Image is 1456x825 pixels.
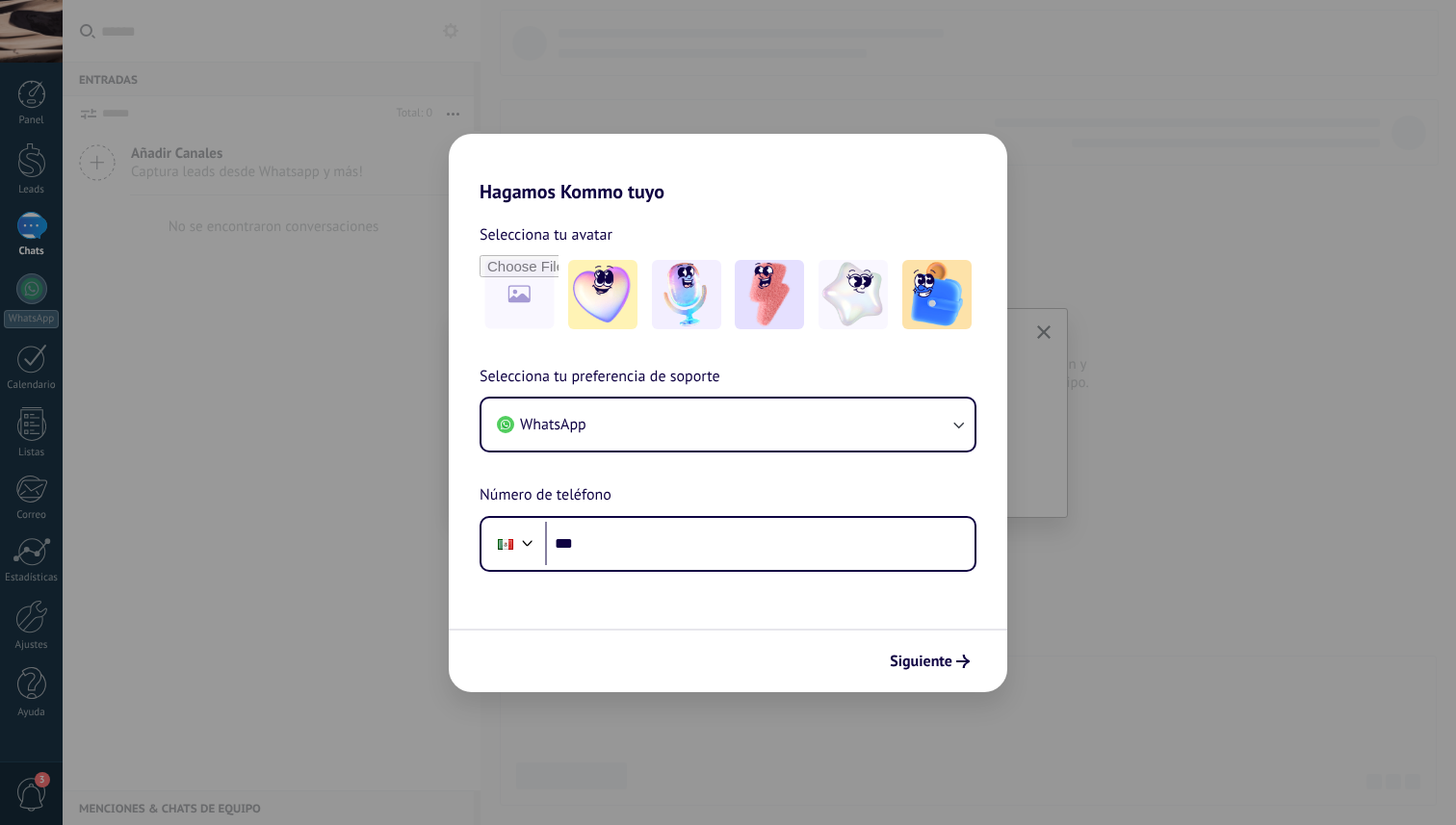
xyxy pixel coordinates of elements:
img: -2.jpeg [652,260,721,329]
span: Selecciona tu preferencia de soporte [480,365,720,390]
button: WhatsApp [481,399,975,451]
img: -1.jpeg [568,260,637,329]
span: WhatsApp [520,415,586,434]
span: Selecciona tu avatar [480,222,612,247]
img: -3.jpeg [735,260,804,329]
div: Mexico: + 52 [487,524,524,564]
span: Número de teléfono [480,483,611,508]
span: Siguiente [890,655,952,668]
button: Siguiente [881,645,978,678]
img: -4.jpeg [819,260,888,329]
h2: Hagamos Kommo tuyo [449,134,1007,203]
img: -5.jpeg [902,260,972,329]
